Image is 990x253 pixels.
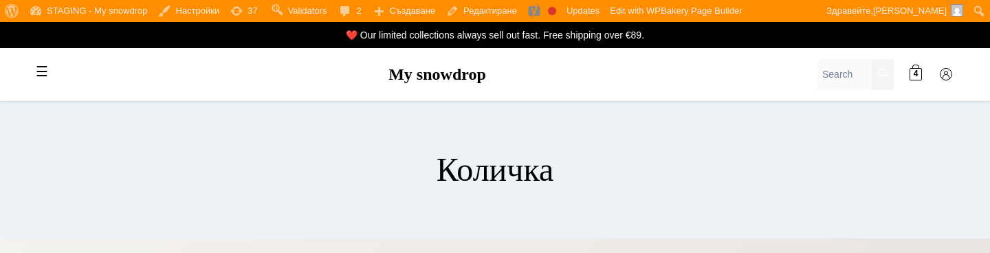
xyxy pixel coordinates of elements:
h1: Количка [437,150,554,190]
span: [PERSON_NAME] [873,5,947,16]
div: Focus keyphrase not set [548,7,556,15]
a: 4 [902,61,929,89]
label: Toggle mobile menu [30,60,58,87]
input: Search [817,59,872,90]
span: 4 [914,68,918,81]
a: My snowdrop [388,65,486,83]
